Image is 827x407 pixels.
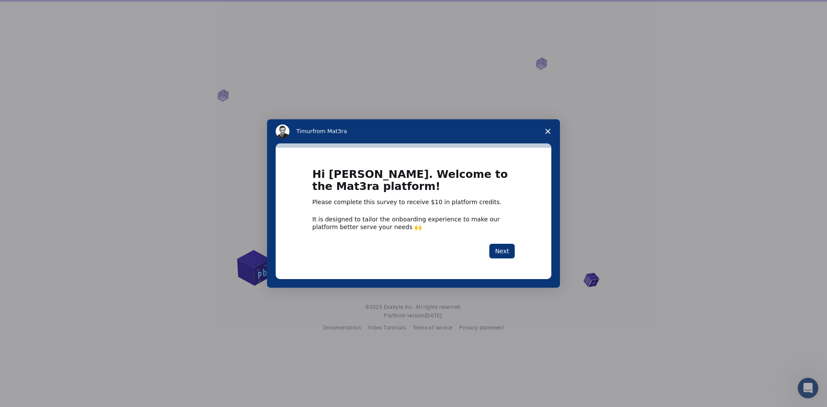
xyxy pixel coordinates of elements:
[312,128,347,134] span: from Mat3ra
[17,6,48,14] span: Soporte
[312,198,515,207] div: Please complete this survey to receive $10 in platform credits.
[296,128,312,134] span: Timur
[489,244,515,258] button: Next
[312,215,515,231] div: It is designed to tailor the onboarding experience to make our platform better serve your needs 🙌
[312,168,515,198] h1: Hi [PERSON_NAME]. Welcome to the Mat3ra platform!
[536,119,560,143] span: Close survey
[276,124,289,138] img: Profile image for Timur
